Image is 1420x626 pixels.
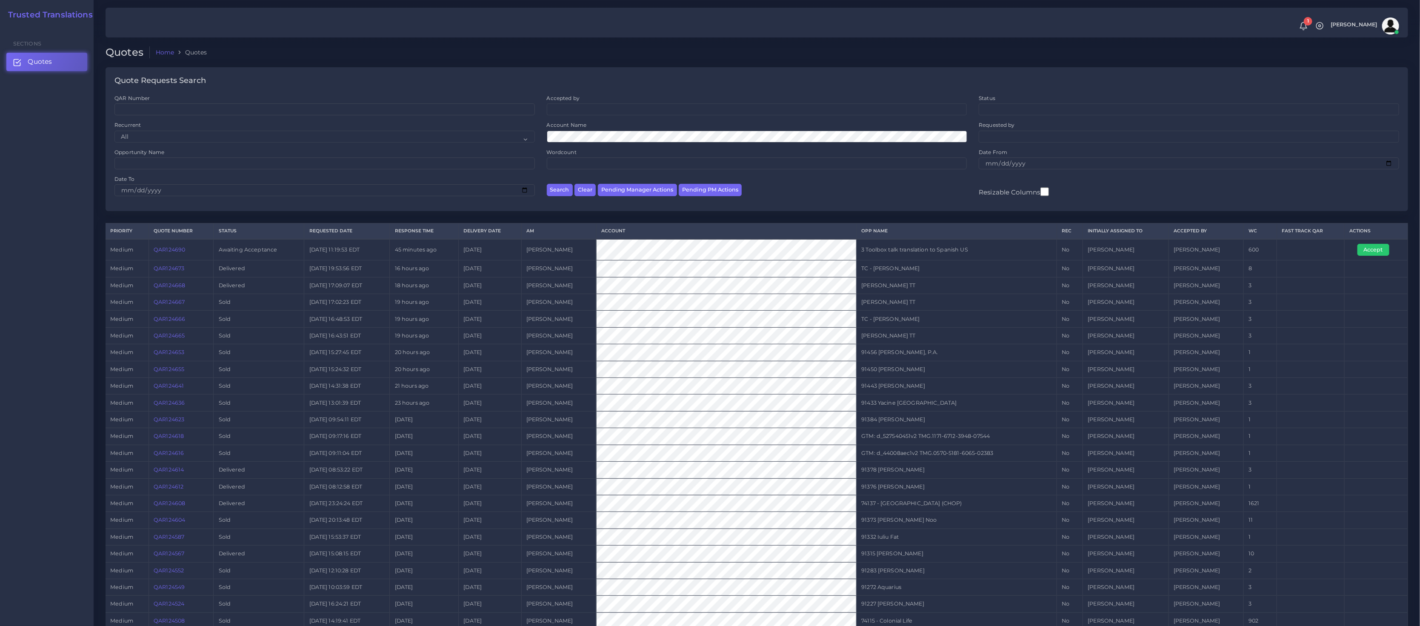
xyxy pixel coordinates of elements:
td: 19 hours ago [390,327,459,344]
td: [PERSON_NAME] [521,562,596,579]
td: 23 hours ago [390,394,459,411]
td: 74137 - [GEOGRAPHIC_DATA] (CHOP) [857,495,1057,512]
td: [DATE] [459,239,521,260]
td: 1 [1244,529,1277,545]
td: [PERSON_NAME] [1083,239,1169,260]
td: Sold [214,311,304,327]
span: medium [110,416,133,423]
td: [DATE] 17:09:07 EDT [304,277,390,294]
a: Accept [1357,246,1395,252]
td: [DATE] [390,495,459,512]
span: medium [110,450,133,456]
td: [PERSON_NAME] [1083,378,1169,394]
td: 91456 [PERSON_NAME], P.A. [857,344,1057,361]
a: QAR124567 [154,550,184,557]
td: [DATE] [459,579,521,595]
td: Sold [214,562,304,579]
td: [DATE] 20:13:48 EDT [304,512,390,529]
td: [DATE] 16:48:53 EDT [304,311,390,327]
span: Sections [13,40,41,47]
td: [PERSON_NAME] [521,311,596,327]
td: [DATE] 13:01:39 EDT [304,394,390,411]
td: [DATE] [390,579,459,595]
td: [PERSON_NAME] [1083,277,1169,294]
td: Delivered [214,462,304,478]
td: 20 hours ago [390,361,459,377]
label: Wordcount [547,149,577,156]
a: [PERSON_NAME]avatar [1326,17,1402,34]
label: Account Name [547,121,587,129]
td: [DATE] 23:24:24 EDT [304,495,390,512]
td: No [1057,239,1083,260]
td: [DATE] [459,311,521,327]
button: Pending Manager Actions [598,184,677,196]
td: 600 [1244,239,1277,260]
td: No [1057,361,1083,377]
button: Search [547,184,573,196]
td: [DATE] [390,428,459,445]
td: [DATE] [459,394,521,411]
td: Sold [214,344,304,361]
td: [DATE] [459,546,521,562]
a: QAR124618 [154,433,184,439]
td: [DATE] 17:02:23 EDT [304,294,390,311]
td: [DATE] 10:03:59 EDT [304,579,390,595]
span: medium [110,366,133,372]
label: QAR Number [114,94,150,102]
td: [PERSON_NAME] [521,277,596,294]
td: [PERSON_NAME] [1169,445,1243,461]
td: No [1057,478,1083,495]
td: [PERSON_NAME] [521,546,596,562]
li: Quotes [174,48,207,57]
td: 91373 [PERSON_NAME] Noo [857,512,1057,529]
td: [PERSON_NAME] [521,579,596,595]
a: QAR124508 [154,617,185,624]
label: Date From [979,149,1007,156]
td: [PERSON_NAME] [1169,361,1243,377]
td: [PERSON_NAME] [1169,344,1243,361]
th: Requested Date [304,223,390,239]
td: Delivered [214,478,304,495]
a: QAR124673 [154,265,184,272]
label: Date To [114,175,134,183]
td: [PERSON_NAME] [521,260,596,277]
td: [PERSON_NAME] [521,495,596,512]
td: 45 minutes ago [390,239,459,260]
td: 19 hours ago [390,311,459,327]
td: [DATE] [459,344,521,361]
td: 91433 Yacine [GEOGRAPHIC_DATA] [857,394,1057,411]
td: No [1057,512,1083,529]
th: Fast Track QAR [1277,223,1345,239]
input: Resizable Columns [1040,186,1049,197]
td: 3 [1244,462,1277,478]
span: medium [110,534,133,540]
a: QAR124612 [154,483,183,490]
span: medium [110,567,133,574]
td: No [1057,579,1083,595]
td: [PERSON_NAME] [521,445,596,461]
td: 18 hours ago [390,277,459,294]
span: medium [110,265,133,272]
span: medium [110,299,133,305]
td: [DATE] [390,411,459,428]
td: [PERSON_NAME] [521,512,596,529]
button: Accept [1357,244,1389,256]
td: [PERSON_NAME] [521,529,596,545]
th: REC [1057,223,1083,239]
a: QAR124665 [154,332,185,339]
td: 2 [1244,562,1277,579]
a: QAR124653 [154,349,184,355]
td: [PERSON_NAME] [1083,546,1169,562]
td: TC - [PERSON_NAME] [857,311,1057,327]
td: 3 [1244,277,1277,294]
td: 91283 [PERSON_NAME] [857,562,1057,579]
td: [PERSON_NAME] TT [857,327,1057,344]
td: [DATE] [390,445,459,461]
td: No [1057,546,1083,562]
td: 91443 [PERSON_NAME] [857,378,1057,394]
td: [DATE] [459,327,521,344]
td: [PERSON_NAME] [521,327,596,344]
td: [PERSON_NAME] TT [857,277,1057,294]
td: 91332 Iuliu Fat [857,529,1057,545]
td: [PERSON_NAME] [1083,562,1169,579]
